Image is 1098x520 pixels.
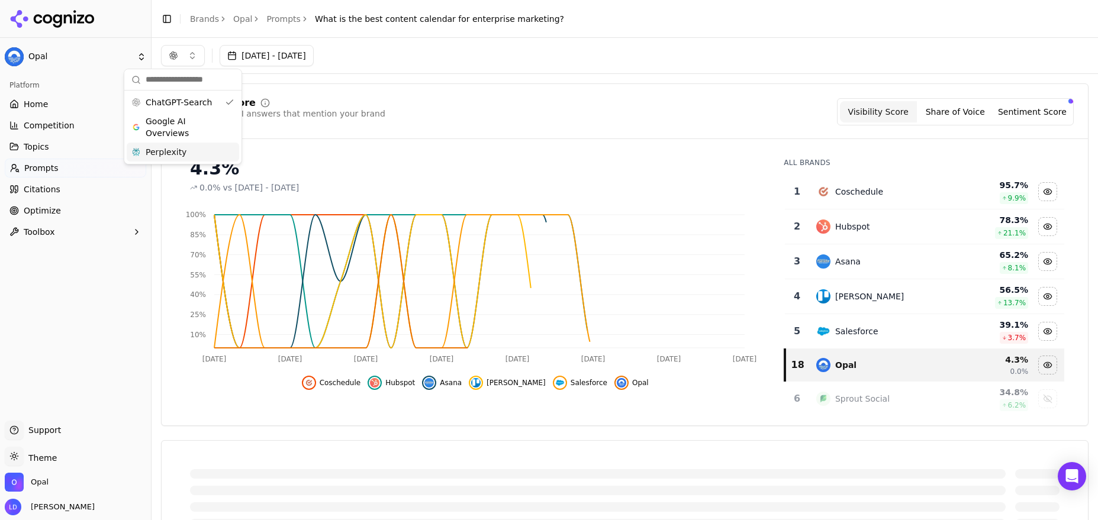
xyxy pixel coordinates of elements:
div: Platform [5,76,146,95]
span: Coschedule [320,378,361,387]
div: 1 [790,185,804,199]
div: 2 [790,219,804,234]
tspan: [DATE] [202,355,227,363]
button: Hide trello data [469,376,546,390]
button: Competition [5,116,146,135]
tspan: 100% [186,211,206,219]
span: vs [DATE] - [DATE] [223,182,300,193]
tspan: 85% [190,231,206,239]
span: Opal [632,378,649,387]
button: Hide opal data [614,376,649,390]
button: Open user button [5,499,95,515]
span: [PERSON_NAME] [487,378,546,387]
tr: 6sprout socialSprout Social34.8%6.2%Show sprout social data [785,382,1064,416]
div: Coschedule [835,186,883,198]
span: Perplexity [146,146,186,158]
a: Brands [190,14,219,24]
span: Toolbox [24,226,55,238]
span: Asana [440,378,462,387]
span: Competition [24,119,75,131]
div: Hubspot [835,221,870,232]
img: hubspot [816,219,830,234]
button: Show sprout social data [1038,389,1057,408]
button: Hide trello data [1038,287,1057,306]
tspan: 55% [190,271,206,279]
span: Opal [28,51,132,62]
div: [PERSON_NAME] [835,290,904,302]
span: [PERSON_NAME] [26,502,95,512]
img: salesforce [555,378,565,387]
span: 13.7 % [1003,298,1026,308]
div: Suggestions [124,91,242,164]
a: Prompts [266,13,301,25]
span: 9.9 % [1008,193,1026,203]
button: Visibility Score [840,101,917,122]
span: Google AI Overviews [146,115,220,139]
tr: 5salesforceSalesforce39.1%3.7%Hide salesforce data [785,314,1064,349]
tspan: 40% [190,290,206,299]
div: 39.1 % [956,319,1028,331]
button: Hide coschedule data [302,376,361,390]
span: 6.2 % [1008,401,1026,410]
button: Sentiment Score [994,101,1071,122]
button: Share of Voice [917,101,994,122]
tspan: [DATE] [733,355,757,363]
img: Lee Dussinger [5,499,21,515]
div: 56.5 % [956,284,1028,296]
tspan: [DATE] [505,355,530,363]
div: 3 [790,254,804,269]
img: trello [471,378,481,387]
a: Home [5,95,146,114]
div: Open Intercom Messenger [1058,462,1086,490]
div: 34.8 % [956,386,1028,398]
div: 4.3% [190,158,760,179]
span: Hubspot [385,378,415,387]
span: 3.7 % [1008,333,1026,343]
tr: 4trello[PERSON_NAME]56.5%13.7%Hide trello data [785,279,1064,314]
img: asana [816,254,830,269]
button: Hide opal data [1038,356,1057,374]
span: Opal [31,477,49,487]
div: 4 [790,289,804,303]
span: Theme [24,453,57,463]
button: Open organization switcher [5,473,49,492]
div: All Brands [784,158,1064,167]
img: salesforce [816,324,830,338]
tspan: 25% [190,311,206,319]
nav: breadcrumb [190,13,564,25]
tspan: 70% [190,251,206,259]
tspan: [DATE] [581,355,606,363]
a: Optimize [5,201,146,220]
button: [DATE] - [DATE] [220,45,314,66]
img: hubspot [370,378,379,387]
span: 8.1 % [1008,263,1026,273]
div: Salesforce [835,325,878,337]
div: 95.7 % [956,179,1028,191]
div: 5 [790,324,804,338]
tspan: 10% [190,331,206,339]
span: Topics [24,141,49,153]
span: Home [24,98,48,110]
span: Salesforce [571,378,607,387]
button: Toolbox [5,222,146,241]
span: 0.0% [1010,367,1029,376]
img: coschedule [304,378,314,387]
div: 65.2 % [956,249,1028,261]
img: asana [424,378,434,387]
a: Prompts [5,159,146,177]
tspan: [DATE] [278,355,302,363]
button: Hide coschedule data [1038,182,1057,201]
button: Hide hubspot data [1038,217,1057,236]
span: 21.1 % [1003,228,1026,238]
span: What is the best content calendar for enterprise marketing? [315,13,564,25]
tr: 3asanaAsana65.2%8.1%Hide asana data [785,244,1064,279]
button: Hide asana data [1038,252,1057,271]
button: Topics [5,137,146,156]
button: Hide salesforce data [1038,322,1057,341]
div: 18 [791,358,804,372]
div: 4.3 % [956,354,1028,366]
tspan: [DATE] [354,355,378,363]
a: Opal [233,13,252,25]
img: opal [816,358,830,372]
span: Support [24,424,61,436]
